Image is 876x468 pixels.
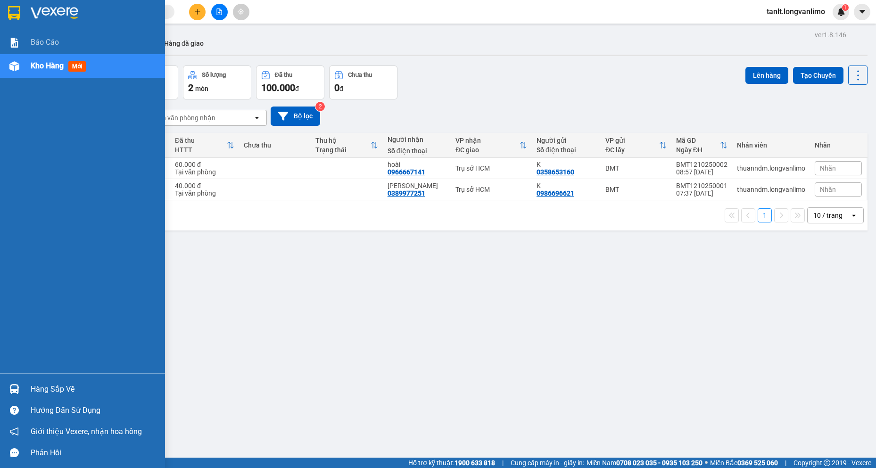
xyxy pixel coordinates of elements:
[175,161,234,168] div: 60.000 đ
[216,8,223,15] span: file-add
[31,382,158,396] div: Hàng sắp về
[605,146,659,154] div: ĐC lấy
[745,67,788,84] button: Lên hàng
[334,82,339,93] span: 0
[211,4,228,20] button: file-add
[9,384,19,394] img: warehouse-icon
[233,4,249,20] button: aim
[8,6,20,20] img: logo-vxr
[388,161,446,168] div: hoài
[537,146,596,154] div: Số điện thoại
[271,107,320,126] button: Bộ lọc
[676,182,727,189] div: BMT1210250001
[676,168,727,176] div: 08:57 [DATE]
[68,61,86,72] span: mới
[175,146,227,154] div: HTTT
[315,102,325,111] sup: 2
[842,4,849,11] sup: 1
[455,164,527,172] div: Trụ sở HCM
[737,141,805,149] div: Nhân viên
[737,459,778,467] strong: 0369 525 060
[175,189,234,197] div: Tại văn phòng
[455,137,520,144] div: VP nhận
[275,72,292,78] div: Đã thu
[676,137,720,144] div: Mã GD
[157,32,211,55] button: Hàng đã giao
[537,137,596,144] div: Người gửi
[315,146,370,154] div: Trạng thái
[10,448,19,457] span: message
[202,72,226,78] div: Số lượng
[676,161,727,168] div: BMT1210250002
[605,186,667,193] div: BMT
[671,133,732,158] th: Toggle SortBy
[813,211,843,220] div: 10 / trang
[537,161,596,168] div: K
[189,4,206,20] button: plus
[837,8,845,16] img: icon-new-feature
[408,458,495,468] span: Hỗ trợ kỹ thuật:
[339,85,343,92] span: đ
[175,137,227,144] div: Đã thu
[188,82,193,93] span: 2
[793,67,843,84] button: Tạo Chuyến
[315,137,370,144] div: Thu hộ
[329,66,397,99] button: Chưa thu0đ
[843,4,847,11] span: 1
[31,426,142,437] span: Giới thiệu Vexere, nhận hoa hồng
[537,168,574,176] div: 0358653160
[455,186,527,193] div: Trụ sở HCM
[150,113,215,123] div: Chọn văn phòng nhận
[10,427,19,436] span: notification
[261,82,295,93] span: 100.000
[348,72,372,78] div: Chưa thu
[31,36,59,48] span: Báo cáo
[388,189,425,197] div: 0389977251
[10,406,19,415] span: question-circle
[238,8,244,15] span: aim
[824,460,830,466] span: copyright
[311,133,382,158] th: Toggle SortBy
[195,85,208,92] span: món
[858,8,867,16] span: caret-down
[820,164,836,172] span: Nhãn
[175,182,234,189] div: 40.000 đ
[605,164,667,172] div: BMT
[737,164,805,172] div: thuanndm.longvanlimo
[511,458,584,468] span: Cung cấp máy in - giấy in:
[676,146,720,154] div: Ngày ĐH
[9,61,19,71] img: warehouse-icon
[815,141,862,149] div: Nhãn
[31,403,158,418] div: Hướng dẫn sử dụng
[854,4,870,20] button: caret-down
[605,137,659,144] div: VP gửi
[256,66,324,99] button: Đã thu100.000đ
[737,186,805,193] div: thuanndm.longvanlimo
[815,30,846,40] div: ver 1.8.146
[455,459,495,467] strong: 1900 633 818
[676,189,727,197] div: 07:37 [DATE]
[9,38,19,48] img: solution-icon
[759,6,833,17] span: tanlt.longvanlimo
[537,182,596,189] div: K
[388,168,425,176] div: 0966667141
[388,136,446,143] div: Người nhận
[705,461,708,465] span: ⚪️
[388,147,446,155] div: Số điện thoại
[785,458,786,468] span: |
[820,186,836,193] span: Nhãn
[537,189,574,197] div: 0986696621
[451,133,532,158] th: Toggle SortBy
[170,133,239,158] th: Toggle SortBy
[31,446,158,460] div: Phản hồi
[758,208,772,222] button: 1
[710,458,778,468] span: Miền Bắc
[295,85,299,92] span: đ
[244,141,306,149] div: Chưa thu
[31,61,64,70] span: Kho hàng
[616,459,702,467] strong: 0708 023 035 - 0935 103 250
[183,66,251,99] button: Số lượng2món
[194,8,201,15] span: plus
[502,458,504,468] span: |
[175,168,234,176] div: Tại văn phòng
